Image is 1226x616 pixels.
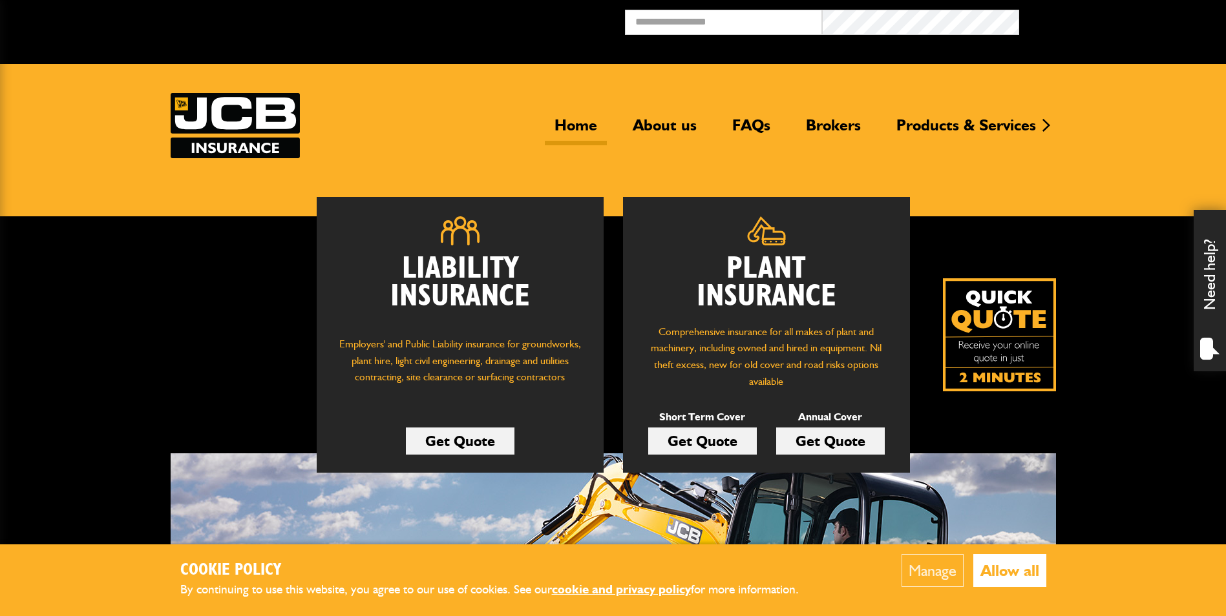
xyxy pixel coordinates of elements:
a: cookie and privacy policy [552,582,691,597]
a: Get your insurance quote isn just 2-minutes [943,278,1056,391]
div: Need help? [1194,210,1226,371]
p: Employers' and Public Liability insurance for groundworks, plant hire, light civil engineering, d... [336,336,584,398]
img: Quick Quote [943,278,1056,391]
a: Products & Services [887,116,1046,145]
a: JCB Insurance Services [171,93,300,158]
img: JCB Insurance Services logo [171,93,300,158]
a: Brokers [796,116,871,145]
h2: Cookie Policy [180,560,820,580]
p: Short Term Cover [648,409,757,426]
a: About us [623,116,706,145]
a: Get Quote [406,427,514,455]
a: Get Quote [776,427,885,455]
p: By continuing to use this website, you agree to our use of cookies. See our for more information. [180,580,820,600]
button: Manage [902,554,964,587]
a: Home [545,116,607,145]
button: Broker Login [1019,10,1216,30]
button: Allow all [973,554,1046,587]
h2: Plant Insurance [642,255,891,311]
h2: Liability Insurance [336,255,584,323]
p: Annual Cover [776,409,885,426]
p: Comprehensive insurance for all makes of plant and machinery, including owned and hired in equipm... [642,323,891,389]
a: Get Quote [648,427,757,455]
a: FAQs [723,116,780,145]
